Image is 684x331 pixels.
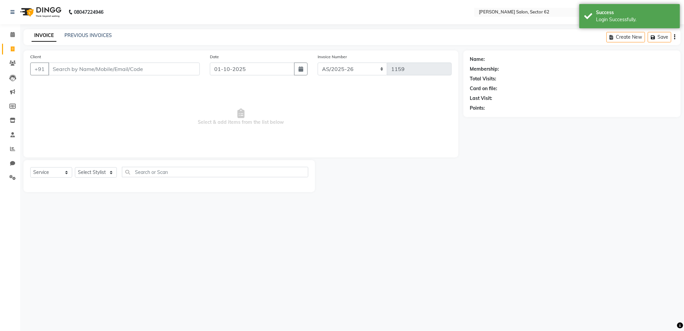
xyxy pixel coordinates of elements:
[17,3,63,22] img: logo
[30,83,452,151] span: Select & add items from the list below
[648,32,671,42] button: Save
[470,75,497,82] div: Total Visits:
[470,85,498,92] div: Card on file:
[30,54,41,60] label: Client
[64,32,112,38] a: PREVIOUS INVOICES
[470,95,493,102] div: Last Visit:
[74,3,103,22] b: 08047224946
[122,167,308,177] input: Search or Scan
[606,32,645,42] button: Create New
[596,9,675,16] div: Success
[470,56,485,63] div: Name:
[470,105,485,112] div: Points:
[48,63,200,75] input: Search by Name/Mobile/Email/Code
[470,66,499,73] div: Membership:
[318,54,347,60] label: Invoice Number
[596,16,675,23] div: Login Successfully.
[32,30,56,42] a: INVOICE
[210,54,219,60] label: Date
[30,63,49,75] button: +91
